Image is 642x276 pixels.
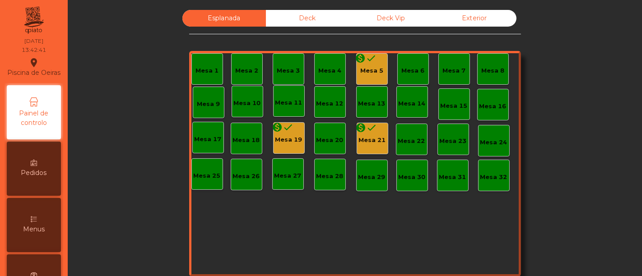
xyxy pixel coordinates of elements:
div: Mesa 32 [480,173,507,182]
i: done [283,122,294,133]
div: Mesa 27 [274,171,302,180]
div: Mesa 14 [399,99,426,108]
div: Mesa 31 [439,173,466,182]
div: Mesa 8 [481,66,504,75]
div: Piscina de Oeiras [7,56,60,78]
div: Mesa 28 [316,172,344,181]
div: Mesa 21 [359,136,386,145]
div: Mesa 3 [277,66,300,75]
div: Esplanada [182,10,266,27]
i: location_on [28,57,39,68]
div: 13:42:41 [22,46,46,54]
div: Deck [266,10,349,27]
div: Mesa 19 [275,135,302,144]
div: Mesa 6 [401,66,424,75]
img: qpiato [23,5,45,36]
div: Mesa 16 [479,102,507,111]
i: done [367,122,377,133]
i: monetization_on [356,122,367,133]
div: Mesa 15 [441,101,468,110]
span: Painel de controlo [9,109,59,128]
div: Deck Vip [349,10,433,27]
div: Mesa 11 [275,98,302,107]
div: Mesa 9 [197,100,220,109]
div: Mesa 4 [318,66,341,75]
div: Exterior [433,10,516,27]
div: Mesa 30 [399,173,426,182]
div: Mesa 10 [234,99,261,108]
i: monetization_on [355,53,366,64]
div: [DATE] [24,37,43,45]
i: done [366,53,377,64]
span: Menus [23,225,45,234]
div: Mesa 2 [235,66,258,75]
div: Mesa 20 [316,136,344,145]
div: Mesa 13 [358,99,386,108]
i: monetization_on [272,122,283,133]
div: Mesa 24 [480,138,507,147]
div: Mesa 12 [316,99,344,108]
span: Pedidos [21,168,47,178]
div: Mesa 1 [195,66,219,75]
div: Mesa 25 [194,171,221,180]
div: Mesa 18 [233,136,260,145]
div: Mesa 17 [195,135,222,144]
div: Mesa 26 [233,172,260,181]
div: Mesa 5 [360,66,383,75]
div: Mesa 23 [440,137,467,146]
div: Mesa 22 [398,137,425,146]
div: Mesa 7 [442,66,465,75]
div: Mesa 29 [358,173,386,182]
